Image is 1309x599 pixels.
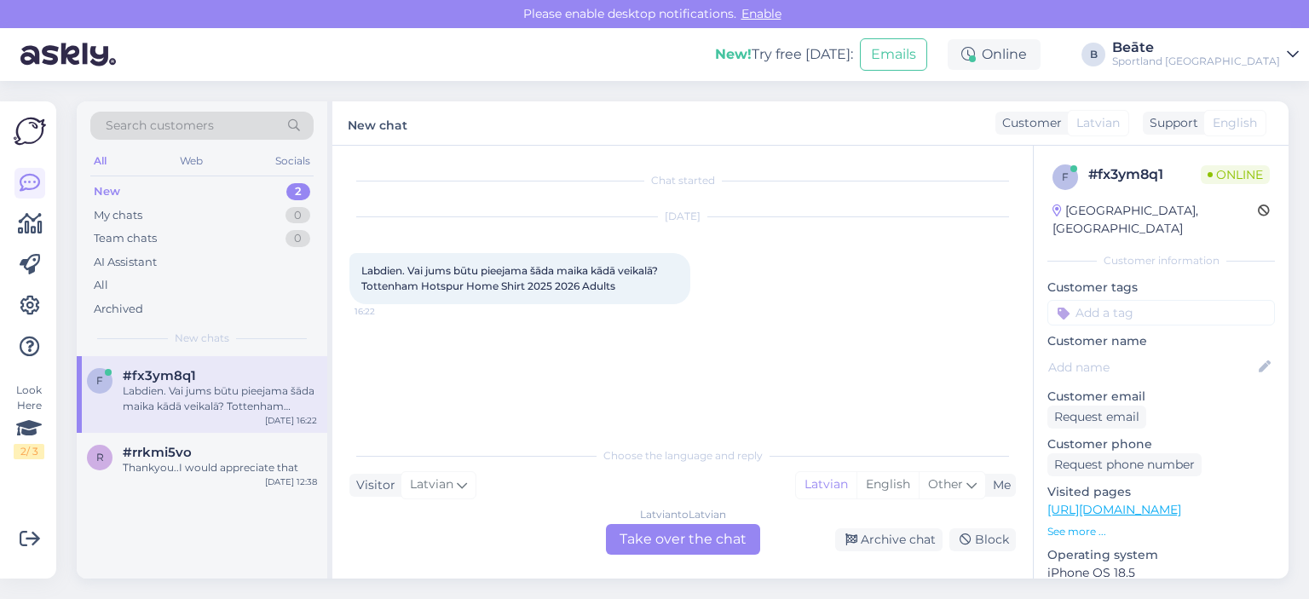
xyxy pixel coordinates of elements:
div: My chats [94,207,142,224]
a: [URL][DOMAIN_NAME] [1047,502,1181,517]
p: Customer email [1047,388,1275,406]
input: Add name [1048,358,1255,377]
div: Archived [94,301,143,318]
div: Try free [DATE]: [715,44,853,65]
div: Chat started [349,173,1016,188]
p: Customer tags [1047,279,1275,297]
div: Beāte [1112,41,1280,55]
div: Customer [995,114,1062,132]
div: Latvian [796,472,856,498]
p: Customer name [1047,332,1275,350]
div: 0 [285,230,310,247]
p: iPhone OS 18.5 [1047,564,1275,582]
div: Labdien. Vai jums būtu pieejama šāda maika kādā veikalā? Tottenham Hotspur Home Shirt 2025 2026 A... [123,383,317,414]
span: Search customers [106,117,214,135]
div: Web [176,150,206,172]
div: Block [949,528,1016,551]
span: Labdien. Vai jums būtu pieejama šāda maika kādā veikalā? Tottenham Hotspur Home Shirt 2025 2026 A... [361,264,660,292]
div: Choose the language and reply [349,448,1016,464]
img: Askly Logo [14,115,46,147]
span: Online [1201,165,1270,184]
span: 16:22 [355,305,418,318]
div: [DATE] [349,209,1016,224]
span: #rrkmi5vo [123,445,192,460]
p: Operating system [1047,546,1275,564]
span: f [96,374,103,387]
div: Visitor [349,476,395,494]
div: Sportland [GEOGRAPHIC_DATA] [1112,55,1280,68]
div: Latvian to Latvian [640,507,726,522]
input: Add a tag [1047,300,1275,325]
div: # fx3ym8q1 [1088,164,1201,185]
div: 2 / 3 [14,444,44,459]
div: Support [1143,114,1198,132]
span: English [1213,114,1257,132]
div: Team chats [94,230,157,247]
p: See more ... [1047,524,1275,539]
div: 2 [286,183,310,200]
div: Socials [272,150,314,172]
span: Other [928,476,963,492]
div: Take over the chat [606,524,760,555]
span: New chats [175,331,229,346]
div: AI Assistant [94,254,157,271]
span: Enable [736,6,787,21]
div: [DATE] 16:22 [265,414,317,427]
div: All [90,150,110,172]
p: Customer phone [1047,435,1275,453]
div: B [1081,43,1105,66]
div: Archive chat [835,528,943,551]
span: Latvian [1076,114,1120,132]
button: Emails [860,38,927,71]
b: New! [715,46,752,62]
div: Thankyou..I would appreciate that [123,460,317,475]
div: [DATE] 12:38 [265,475,317,488]
div: Request email [1047,406,1146,429]
label: New chat [348,112,407,135]
div: New [94,183,120,200]
div: English [856,472,919,498]
div: Online [948,39,1041,70]
div: [GEOGRAPHIC_DATA], [GEOGRAPHIC_DATA] [1052,202,1258,238]
a: BeāteSportland [GEOGRAPHIC_DATA] [1112,41,1299,68]
div: All [94,277,108,294]
span: #fx3ym8q1 [123,368,196,383]
div: Request phone number [1047,453,1202,476]
span: f [1062,170,1069,183]
div: 0 [285,207,310,224]
p: Visited pages [1047,483,1275,501]
div: Customer information [1047,253,1275,268]
span: Latvian [410,475,453,494]
div: Me [986,476,1011,494]
div: Look Here [14,383,44,459]
span: r [96,451,104,464]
